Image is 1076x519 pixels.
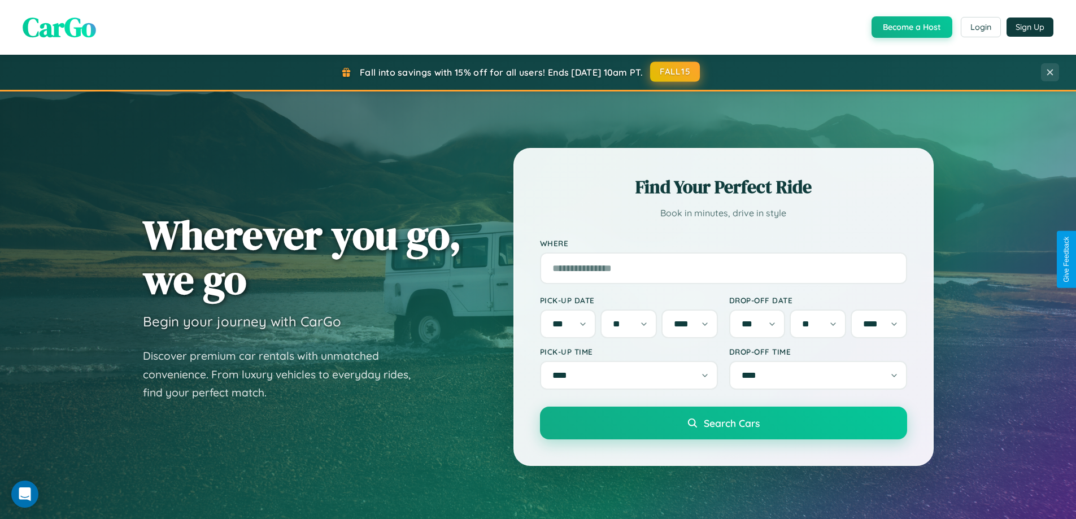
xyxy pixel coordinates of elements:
button: Sign Up [1007,18,1053,37]
span: Fall into savings with 15% off for all users! Ends [DATE] 10am PT. [360,67,643,78]
p: Discover premium car rentals with unmatched convenience. From luxury vehicles to everyday rides, ... [143,347,425,402]
button: FALL15 [650,62,700,82]
h2: Find Your Perfect Ride [540,175,907,199]
h3: Begin your journey with CarGo [143,313,341,330]
span: CarGo [23,8,96,46]
label: Pick-up Date [540,295,718,305]
label: Drop-off Time [729,347,907,356]
div: Open Intercom Messenger [11,481,38,508]
button: Login [961,17,1001,37]
button: Search Cars [540,407,907,439]
p: Book in minutes, drive in style [540,205,907,221]
label: Where [540,238,907,248]
h1: Wherever you go, we go [143,212,461,302]
div: Give Feedback [1062,237,1070,282]
label: Drop-off Date [729,295,907,305]
label: Pick-up Time [540,347,718,356]
span: Search Cars [704,417,760,429]
button: Become a Host [872,16,952,38]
